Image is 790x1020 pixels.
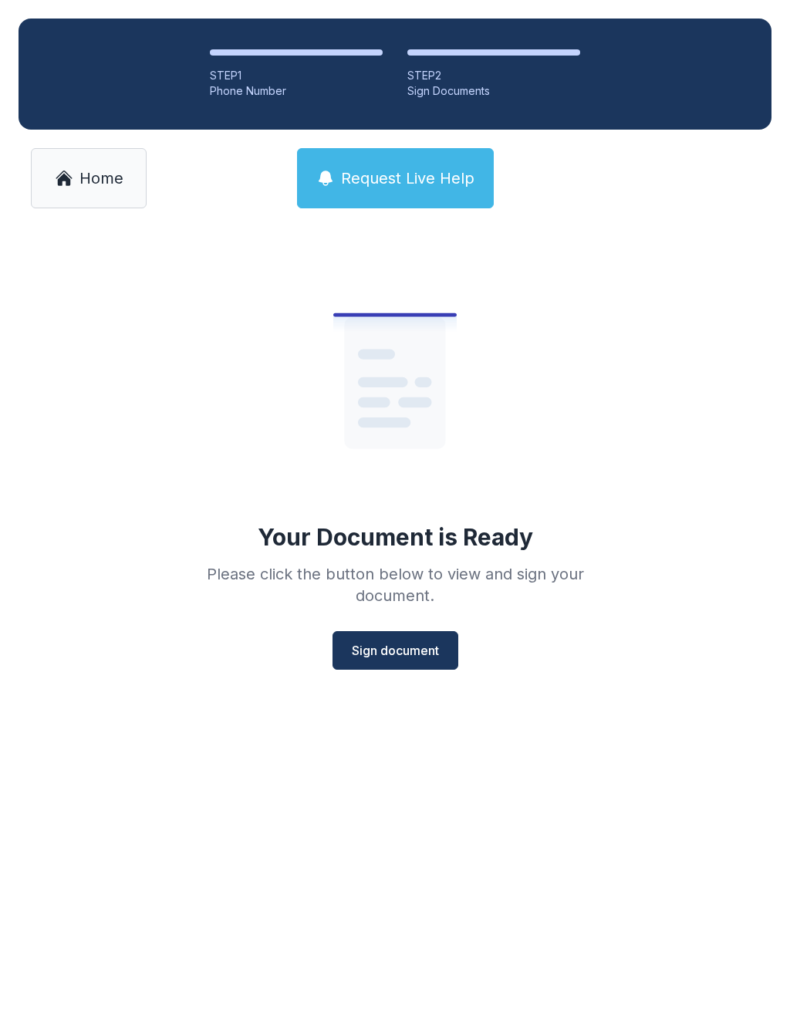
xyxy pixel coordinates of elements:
[258,523,533,551] div: Your Document is Ready
[352,641,439,660] span: Sign document
[407,83,580,99] div: Sign Documents
[173,563,617,606] div: Please click the button below to view and sign your document.
[210,83,383,99] div: Phone Number
[407,68,580,83] div: STEP 2
[210,68,383,83] div: STEP 1
[341,167,474,189] span: Request Live Help
[79,167,123,189] span: Home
